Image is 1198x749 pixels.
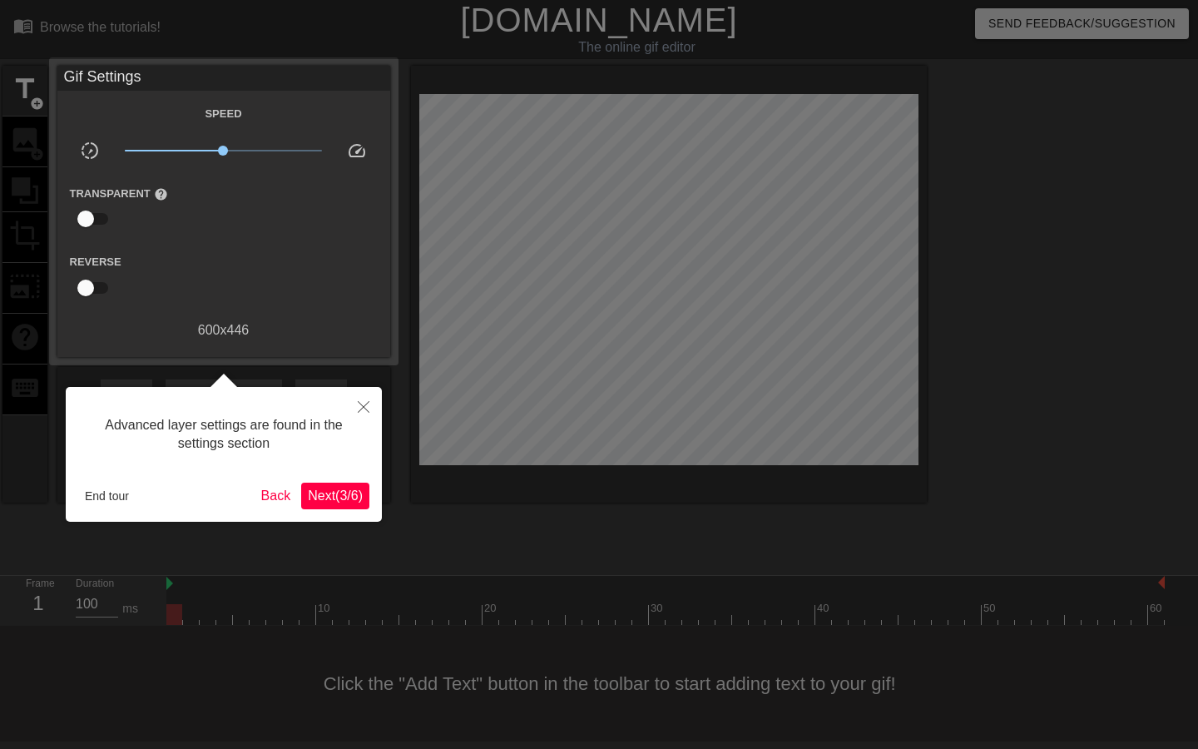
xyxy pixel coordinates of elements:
div: Advanced layer settings are found in the settings section [78,399,369,470]
button: End tour [78,484,136,508]
span: Next ( 3 / 6 ) [308,489,363,503]
button: Close [345,387,382,425]
button: Back [255,483,298,509]
button: Next [301,483,369,509]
